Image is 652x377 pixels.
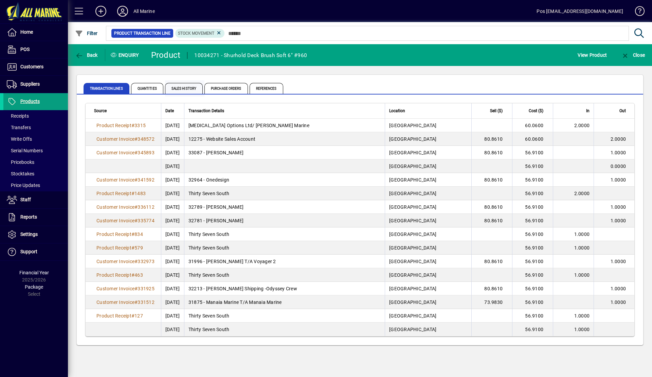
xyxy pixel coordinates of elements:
span: Transfers [7,125,31,130]
span: 834 [134,232,143,237]
span: # [131,313,134,319]
td: [DATE] [161,119,184,132]
a: Reports [3,209,68,226]
span: Customer Invoice [96,259,134,264]
button: Add [90,5,112,17]
td: 56.9100 [512,227,553,241]
a: Home [3,24,68,41]
td: Thirty Seven South [184,309,385,323]
td: 73.9830 [471,295,512,309]
td: 32789 - [PERSON_NAME] [184,200,385,214]
div: Product [151,50,181,61]
span: 2.0000 [574,123,590,128]
span: 331925 [138,286,155,291]
a: Customer Invoice#335774 [94,217,157,224]
td: 80.8610 [471,200,512,214]
span: # [134,150,138,155]
td: [DATE] [161,173,184,187]
a: Product Receipt#127 [94,312,145,320]
a: Customers [3,58,68,75]
span: Product Transaction Line [114,30,170,37]
td: 31875 - Manaia Marine T/A Manaia Marine [184,295,385,309]
a: Serial Numbers [3,145,68,156]
span: Receipts [7,113,29,119]
span: 2.0000 [574,191,590,196]
span: # [134,299,138,305]
span: 1.0000 [611,177,626,183]
div: Date [165,107,180,115]
td: 80.8610 [471,146,512,159]
a: Pricebooks [3,156,68,168]
span: Customer Invoice [96,286,134,291]
span: 348572 [138,136,155,142]
span: Close [621,52,645,58]
span: [GEOGRAPHIC_DATA] [389,286,436,291]
td: [DATE] [161,159,184,173]
span: 1.0000 [611,218,626,223]
a: Suppliers [3,76,68,93]
span: Out [619,107,626,115]
td: Thirty Seven South [184,323,385,336]
td: [DATE] [161,282,184,295]
td: 56.9100 [512,268,553,282]
span: Location [389,107,405,115]
a: Write Offs [3,133,68,145]
td: 56.9100 [512,255,553,268]
a: Product Receipt#3315 [94,122,148,129]
td: 56.9100 [512,282,553,295]
a: Product Receipt#1483 [94,190,148,197]
div: Source [94,107,157,115]
span: 463 [134,272,143,278]
span: Serial Numbers [7,148,43,153]
span: Quantities [131,83,163,94]
a: Stocktakes [3,168,68,179]
span: 2.0000 [611,136,626,142]
a: Customer Invoice#332973 [94,258,157,265]
mat-chip: Product Transaction Type: Stock movement [175,29,225,38]
span: 1.0000 [611,150,626,155]
td: [DATE] [161,295,184,309]
a: Product Receipt#579 [94,244,145,252]
td: [DATE] [161,227,184,241]
span: Product Receipt [96,123,131,128]
span: # [134,136,138,142]
span: [GEOGRAPHIC_DATA] [389,123,436,128]
span: Customer Invoice [96,218,134,223]
button: Profile [112,5,133,17]
span: # [131,191,134,196]
span: 1.0000 [611,299,626,305]
div: Location [389,107,467,115]
span: Transaction Details [188,107,224,115]
button: Close [619,49,647,61]
span: Date [165,107,174,115]
div: Pos [EMAIL_ADDRESS][DOMAIN_NAME] [537,6,623,17]
td: 80.8610 [471,255,512,268]
span: Products [20,99,40,104]
td: [DATE] [161,146,184,159]
span: [GEOGRAPHIC_DATA] [389,272,436,278]
td: Thirty Seven South [184,241,385,255]
span: Reports [20,214,37,220]
td: 60.0600 [512,119,553,132]
app-page-header-button: Close enquiry [614,49,652,61]
td: Thirty Seven South [184,268,385,282]
a: Customer Invoice#345893 [94,149,157,156]
span: # [134,177,138,183]
span: [GEOGRAPHIC_DATA] [389,327,436,332]
a: Customer Invoice#331925 [94,285,157,292]
td: 12275 - Website Sales Account [184,132,385,146]
span: [GEOGRAPHIC_DATA] [389,136,436,142]
span: Product Receipt [96,191,131,196]
span: # [134,259,138,264]
span: [GEOGRAPHIC_DATA] [389,177,436,183]
span: 1.0000 [574,327,590,332]
span: 1.0000 [611,286,626,291]
span: View Product [578,50,607,61]
td: [DATE] [161,309,184,323]
div: All Marine [133,6,155,17]
span: Stock movement [178,31,214,36]
span: Product Receipt [96,245,131,251]
span: 341592 [138,177,155,183]
a: Customer Invoice#341592 [94,176,157,184]
span: Suppliers [20,81,40,87]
